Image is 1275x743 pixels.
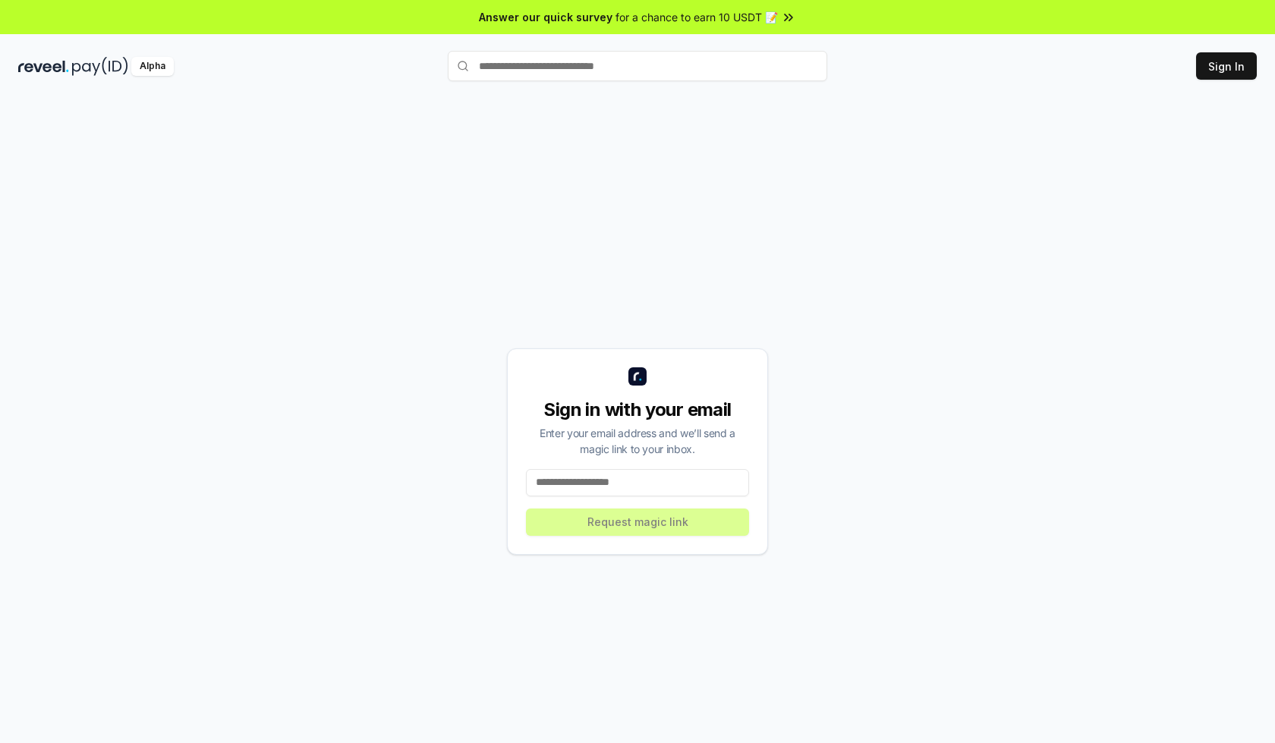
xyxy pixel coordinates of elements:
[131,57,174,76] div: Alpha
[615,9,778,25] span: for a chance to earn 10 USDT 📝
[526,425,749,457] div: Enter your email address and we’ll send a magic link to your inbox.
[18,57,69,76] img: reveel_dark
[479,9,612,25] span: Answer our quick survey
[72,57,128,76] img: pay_id
[1196,52,1257,80] button: Sign In
[526,398,749,422] div: Sign in with your email
[628,367,647,386] img: logo_small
